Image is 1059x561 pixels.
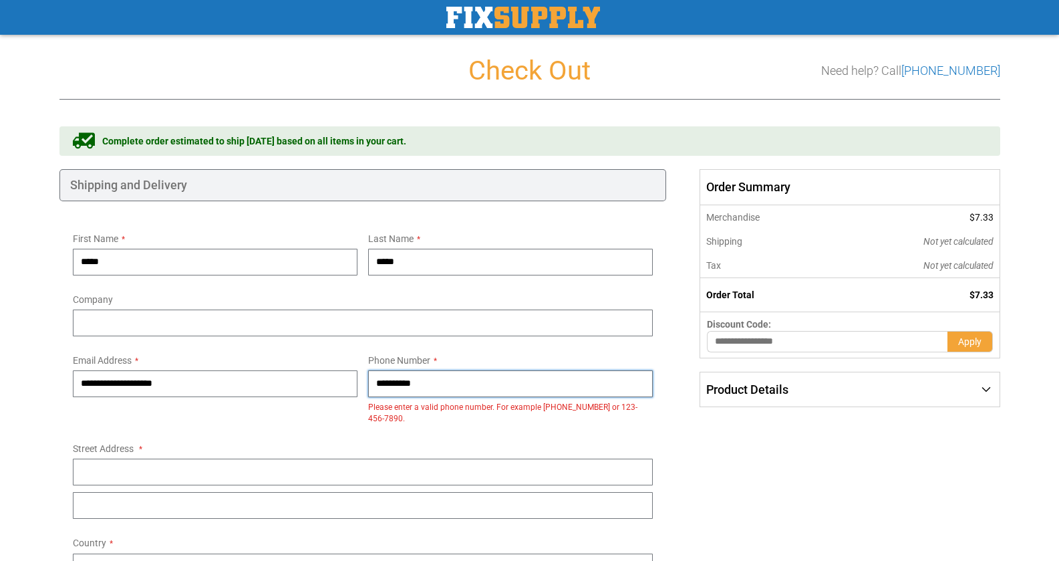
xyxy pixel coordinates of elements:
span: Not yet calculated [923,260,994,271]
span: Complete order estimated to ship [DATE] based on all items in your cart. [102,134,406,148]
span: Country [73,538,106,548]
span: Street Address [73,443,134,454]
th: Tax [700,253,833,278]
a: store logo [446,7,600,28]
span: Apply [958,336,981,347]
span: Product Details [706,382,788,397]
a: [PHONE_NUMBER] [901,64,1000,78]
strong: Order Total [706,290,754,300]
span: Order Summary [700,169,1000,205]
button: Apply [947,331,993,352]
span: Email Address [73,355,132,366]
span: Last Name [368,233,414,244]
h3: Need help? Call [821,64,1000,78]
div: Shipping and Delivery [59,169,667,201]
img: Fix Industrial Supply [446,7,600,28]
span: Shipping [706,236,742,247]
span: Discount Code: [707,319,771,330]
th: Merchandise [700,205,833,229]
span: Company [73,294,113,305]
span: $7.33 [969,212,994,223]
span: $7.33 [969,290,994,300]
span: Not yet calculated [923,236,994,247]
h1: Check Out [59,56,1000,86]
span: Please enter a valid phone number. For example [PHONE_NUMBER] or 123-456-7890. [368,403,637,423]
span: First Name [73,233,118,244]
span: Phone Number [368,355,430,366]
